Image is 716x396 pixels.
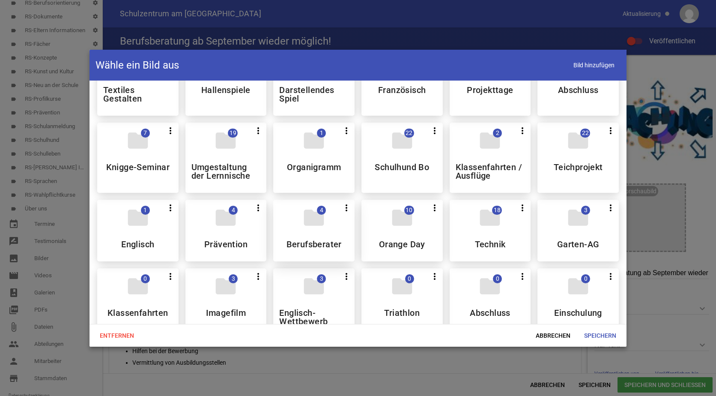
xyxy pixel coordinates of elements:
[206,309,246,317] h5: Imagefilm
[430,203,440,213] i: more_vert
[517,271,528,282] i: more_vert
[456,163,525,180] h5: Klassenfahrten / Ausflüge
[126,129,150,153] i: folder
[390,274,414,298] i: folder
[126,206,150,230] i: folder
[228,129,238,138] span: 19
[162,123,179,138] button: more_vert
[250,123,266,138] button: more_vert
[141,206,150,215] span: 1
[302,129,326,153] i: folder
[204,240,248,249] h5: Prävention
[361,200,443,261] div: Orange Day
[537,123,619,193] div: Teichprojekt
[567,56,621,74] span: Bild hinzufügen
[273,200,355,261] div: Berufsberater
[405,274,414,283] span: 0
[341,271,352,282] i: more_vert
[338,123,355,138] button: more_vert
[165,271,176,282] i: more_vert
[450,200,531,261] div: Technik
[185,123,267,193] div: Umgestaltung der Lernnische
[214,129,238,153] i: folder
[577,328,623,343] span: Speichern
[103,86,173,103] h5: Textiles Gestalten
[97,268,179,339] div: Klassenfahrten
[529,328,577,343] span: Abbrechen
[450,123,531,193] div: Klassenfahrten / Ausflüge
[253,126,263,136] i: more_vert
[317,274,326,283] span: 3
[517,203,528,213] i: more_vert
[302,274,326,298] i: folder
[492,206,502,215] span: 18
[581,274,590,283] span: 0
[537,200,619,261] div: Garten-AG
[557,240,600,249] h5: Garten-AG
[379,240,425,249] h5: Orange Day
[273,268,355,339] div: Englisch-Wettbewerb
[514,200,531,215] button: more_vert
[286,240,342,249] h5: Berufsberater
[341,126,352,136] i: more_vert
[450,268,531,339] div: Abschluss
[121,240,154,249] h5: Englisch
[229,206,238,215] span: 4
[317,206,326,215] span: 4
[287,163,341,171] h5: Organigramm
[580,129,590,138] span: 22
[273,45,355,116] div: Darstellendes Spiel
[581,206,590,215] span: 3
[537,268,619,339] div: Einschulung
[478,274,502,298] i: folder
[97,45,179,116] div: Textiles Gestalten
[384,309,420,317] h5: Triathlon
[430,126,440,136] i: more_vert
[201,86,251,94] h5: Hallenspiele
[214,206,238,230] i: folder
[554,309,602,317] h5: Einschulung
[404,129,414,138] span: 22
[97,123,179,193] div: Knigge-Seminar
[478,206,502,230] i: folder
[606,203,616,213] i: more_vert
[126,274,150,298] i: folder
[185,45,267,116] div: Hallenspiele
[566,129,590,153] i: folder
[603,268,619,284] button: more_vert
[554,163,603,171] h5: Teichprojekt
[427,200,443,215] button: more_vert
[390,206,414,230] i: folder
[338,268,355,284] button: more_vert
[185,200,267,261] div: Prävention
[185,268,267,339] div: Imagefilm
[558,86,599,94] h5: Abschluss
[361,268,443,339] div: Triathlon
[470,309,510,317] h5: Abschluss
[97,200,179,261] div: Englisch
[165,126,176,136] i: more_vert
[566,206,590,230] i: folder
[165,203,176,213] i: more_vert
[141,274,150,283] span: 0
[95,58,179,72] h4: Wähle ein Bild aus
[378,86,426,94] h5: Französisch
[361,123,443,193] div: Schulhund Bo
[603,200,619,215] button: more_vert
[430,271,440,282] i: more_vert
[566,274,590,298] i: folder
[106,163,170,171] h5: Knigge-Seminar
[229,274,238,283] span: 3
[517,126,528,136] i: more_vert
[341,203,352,213] i: more_vert
[375,163,429,171] h5: Schulhund Bo
[250,268,266,284] button: more_vert
[450,45,531,116] div: Projekttage
[514,123,531,138] button: more_vert
[338,200,355,215] button: more_vert
[279,86,349,103] h5: Darstellendes Spiel
[493,274,502,283] span: 0
[253,203,263,213] i: more_vert
[606,271,616,282] i: more_vert
[162,200,179,215] button: more_vert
